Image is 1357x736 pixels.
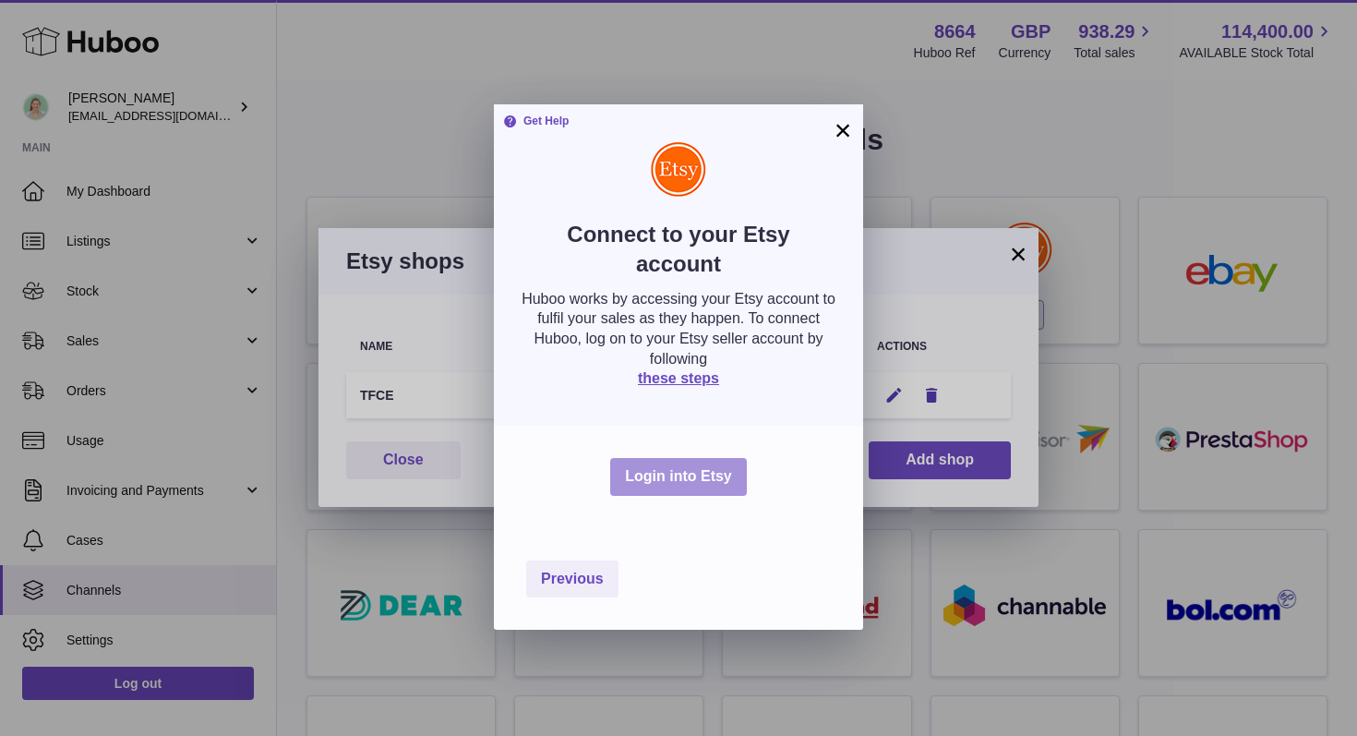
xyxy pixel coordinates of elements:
p: Huboo works by accessing your Etsy account to fulfil your sales as they happen. To connect Huboo,... [522,289,835,368]
img: Etsy Logo [651,141,706,197]
span: Previous [541,571,604,586]
button: Previous [526,561,618,598]
button: × [832,119,854,141]
button: Login into Etsy [610,458,747,496]
h2: Connect to your Etsy account [522,220,835,289]
strong: Get Help [503,114,569,128]
a: these steps [638,370,719,386]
